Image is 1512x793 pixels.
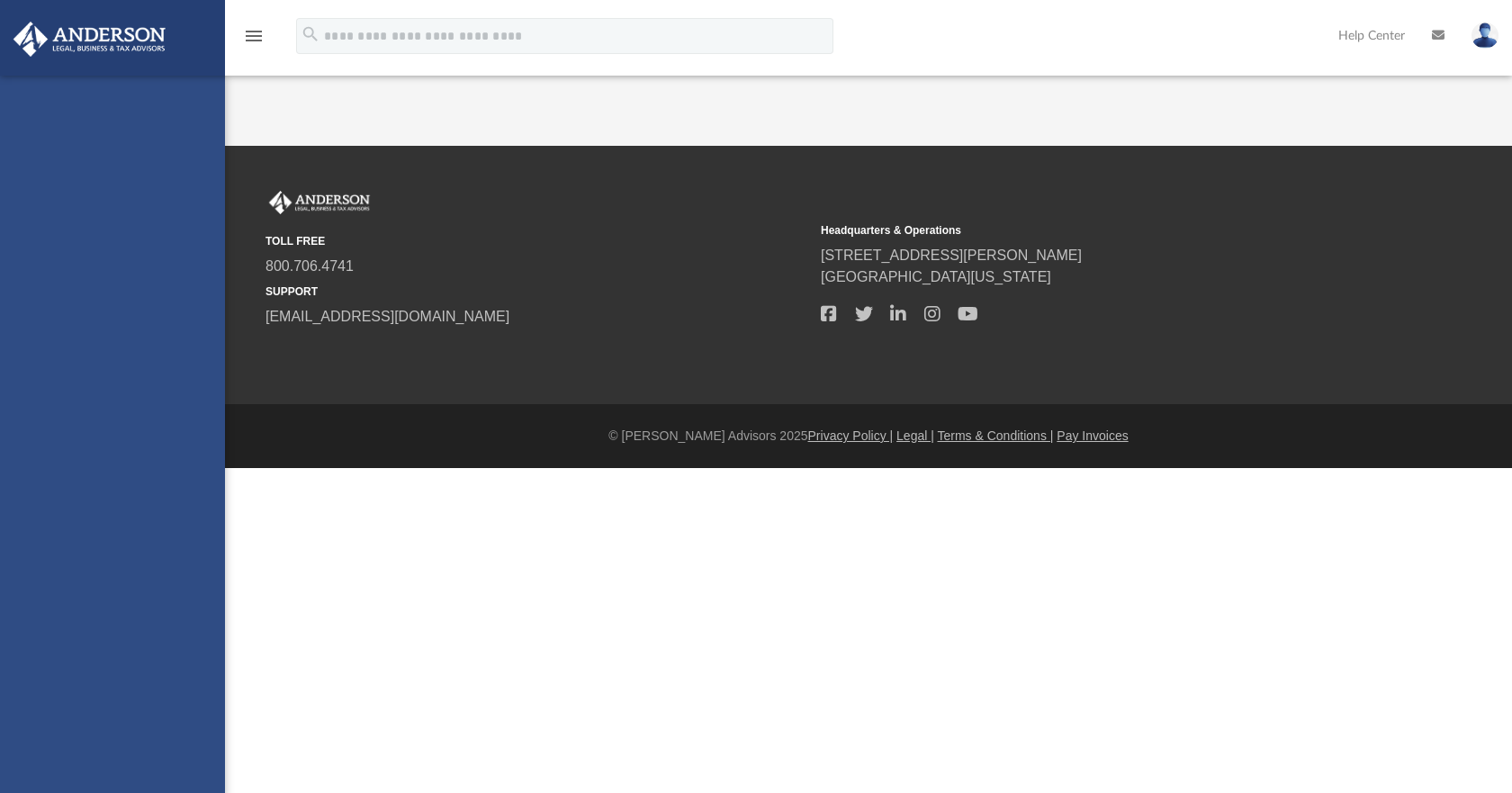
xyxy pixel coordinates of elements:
i: menu [243,25,265,47]
a: menu [243,34,265,47]
a: Privacy Policy | [808,428,894,443]
img: Anderson Advisors Platinum Portal [8,22,171,57]
img: User Pic [1471,23,1498,49]
small: Headquarters & Operations [821,222,1363,239]
div: © [PERSON_NAME] Advisors 2025 [225,427,1512,446]
i: search [301,24,320,44]
a: [EMAIL_ADDRESS][DOMAIN_NAME] [265,309,509,324]
a: [GEOGRAPHIC_DATA][US_STATE] [821,269,1051,284]
small: TOLL FREE [265,233,808,249]
a: Legal | [896,428,934,443]
small: SUPPORT [265,284,808,300]
img: Anderson Advisors Platinum Portal [265,191,373,214]
a: Terms & Conditions | [938,428,1054,443]
a: [STREET_ADDRESS][PERSON_NAME] [821,248,1082,263]
a: 800.706.4741 [265,258,354,274]
a: Pay Invoices [1057,428,1128,443]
